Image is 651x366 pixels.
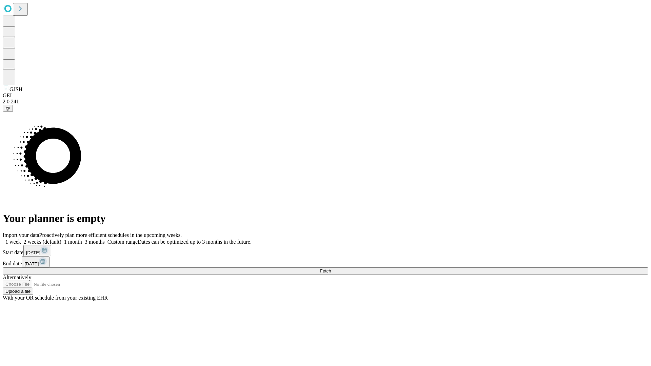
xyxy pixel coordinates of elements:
span: @ [5,106,10,111]
span: 3 months [85,239,105,245]
span: Import your data [3,232,39,238]
span: Fetch [320,268,331,273]
span: Proactively plan more efficient schedules in the upcoming weeks. [39,232,182,238]
button: [DATE] [23,245,51,256]
span: Dates can be optimized up to 3 months in the future. [138,239,251,245]
button: @ [3,105,13,112]
span: 1 month [64,239,82,245]
span: 1 week [5,239,21,245]
button: Fetch [3,267,648,274]
div: End date [3,256,648,267]
button: [DATE] [22,256,50,267]
span: [DATE] [24,261,39,266]
span: GJSH [9,86,22,92]
span: 2 weeks (default) [24,239,61,245]
span: Alternatively [3,274,31,280]
span: [DATE] [26,250,40,255]
span: Custom range [107,239,138,245]
h1: Your planner is empty [3,212,648,225]
div: 2.0.241 [3,99,648,105]
div: GEI [3,93,648,99]
span: With your OR schedule from your existing EHR [3,295,108,301]
div: Start date [3,245,648,256]
button: Upload a file [3,288,33,295]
